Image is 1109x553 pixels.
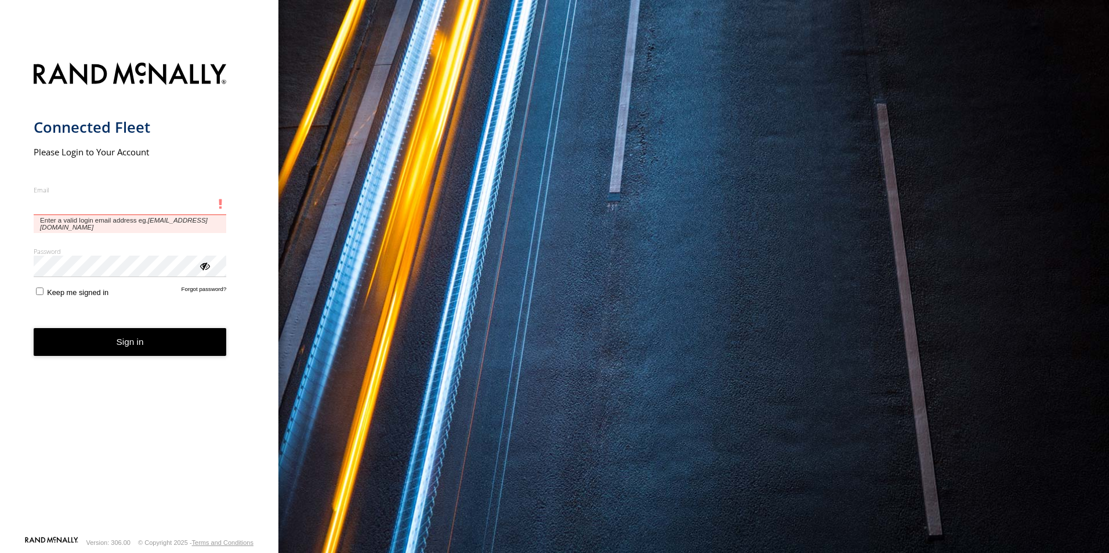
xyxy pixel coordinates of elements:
label: Email [34,185,227,194]
h2: Please Login to Your Account [34,146,227,158]
em: [EMAIL_ADDRESS][DOMAIN_NAME] [40,217,208,231]
div: Version: 306.00 [86,539,131,546]
a: Visit our Website [25,537,78,548]
form: main [34,56,245,536]
button: Sign in [34,328,227,356]
span: Enter a valid login email address eg. [34,215,227,233]
label: Password [34,247,227,256]
h1: Connected Fleet [34,118,227,137]
input: Keep me signed in [36,288,44,295]
a: Forgot password? [182,286,227,297]
span: Keep me signed in [47,288,108,297]
a: Terms and Conditions [192,539,253,546]
div: ViewPassword [198,260,210,271]
img: Rand McNally [34,60,227,90]
div: © Copyright 2025 - [138,539,253,546]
